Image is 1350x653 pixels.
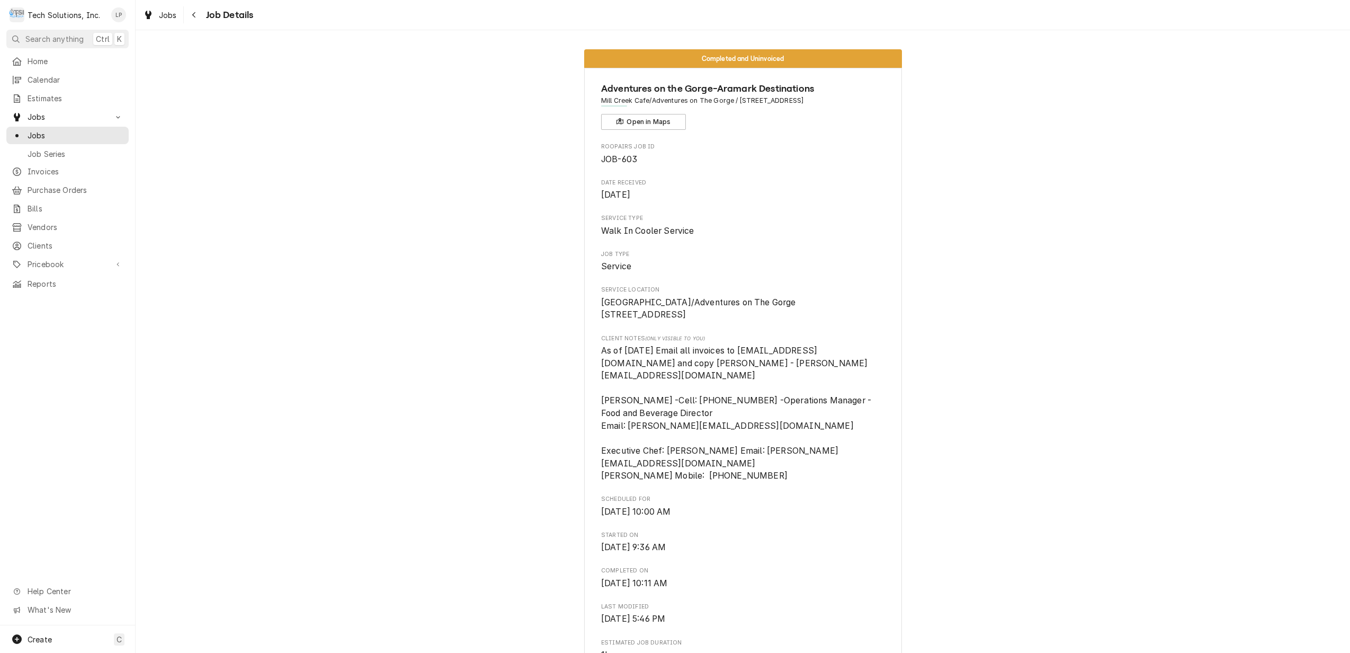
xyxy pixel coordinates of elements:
div: [object Object] [601,334,884,482]
div: Tech Solutions, Inc. [28,10,100,21]
a: Purchase Orders [6,181,129,199]
a: Go to Help Center [6,583,129,600]
button: Navigate back [186,6,203,23]
span: Service Location [601,296,884,321]
span: Roopairs Job ID [601,143,884,151]
div: Started On [601,531,884,554]
span: Service Location [601,286,884,294]
div: Completed On [601,567,884,589]
span: C [117,634,122,645]
span: Jobs [159,10,177,21]
span: Job Type [601,260,884,273]
span: Walk In Cooler Service [601,226,694,236]
div: Date Received [601,179,884,201]
span: Create [28,635,52,644]
span: Ctrl [96,33,110,45]
span: Estimates [28,93,123,104]
span: Completed On [601,567,884,575]
span: Invoices [28,166,123,177]
div: Service Location [601,286,884,321]
div: Lisa Paschal's Avatar [111,7,126,22]
a: Go to What's New [6,601,129,619]
span: Job Series [28,148,123,160]
button: Open in Maps [601,114,686,130]
span: What's New [28,604,122,615]
div: Job Type [601,250,884,273]
span: Jobs [28,111,108,122]
div: Last Modified [601,603,884,625]
span: Service [601,261,631,271]
span: Scheduled For [601,506,884,518]
span: Bills [28,203,123,214]
div: T [10,7,24,22]
span: K [117,33,122,45]
a: Job Series [6,145,129,163]
a: Estimates [6,90,129,107]
a: Vendors [6,218,129,236]
span: Address [601,96,884,105]
span: As of [DATE] Email all invoices to [EMAIL_ADDRESS][DOMAIN_NAME] and copy [PERSON_NAME] - [PERSON_... [601,346,873,481]
span: [object Object] [601,345,884,482]
div: Roopairs Job ID [601,143,884,165]
a: Home [6,52,129,70]
span: Started On [601,541,884,554]
a: Calendar [6,71,129,89]
span: [DATE] 5:46 PM [601,614,665,624]
span: [GEOGRAPHIC_DATA]/Adventures on The Gorge [STREET_ADDRESS] [601,297,796,320]
span: Last Modified [601,603,884,611]
span: Date Received [601,179,884,187]
span: Job Details [203,8,254,22]
span: Completed and Uninvoiced [702,55,784,62]
span: Jobs [28,130,123,141]
span: JOB-603 [601,154,637,164]
span: Service Type [601,214,884,223]
span: Help Center [28,586,122,597]
span: Completed On [601,577,884,590]
span: [DATE] 10:11 AM [601,578,667,588]
a: Go to Pricebook [6,255,129,273]
a: Bills [6,200,129,217]
span: Pricebook [28,259,108,270]
div: Scheduled For [601,495,884,518]
a: Clients [6,237,129,254]
span: Started On [601,531,884,540]
span: [DATE] 10:00 AM [601,507,670,517]
span: Roopairs Job ID [601,153,884,166]
span: Job Type [601,250,884,259]
span: Home [28,56,123,67]
span: Vendors [28,222,123,233]
a: Jobs [139,6,181,24]
span: Clients [28,240,123,251]
span: [DATE] [601,190,630,200]
div: Tech Solutions, Inc.'s Avatar [10,7,24,22]
a: Jobs [6,127,129,144]
span: Client Notes [601,334,884,343]
a: Go to Jobs [6,108,129,126]
div: Client Information [601,82,884,130]
div: LP [111,7,126,22]
a: Reports [6,275,129,293]
span: Reports [28,278,123,289]
span: Name [601,82,884,96]
div: Service Type [601,214,884,237]
a: Invoices [6,163,129,180]
span: Service Type [601,225,884,237]
span: Estimated Job Duration [601,639,884,647]
span: [DATE] 9:36 AM [601,542,666,552]
span: Scheduled For [601,495,884,504]
button: Search anythingCtrlK [6,30,129,48]
span: Calendar [28,74,123,85]
span: Purchase Orders [28,184,123,196]
span: Date Received [601,189,884,201]
span: Search anything [25,33,84,45]
span: Last Modified [601,613,884,625]
div: Status [584,49,902,68]
span: (Only Visible to You) [645,336,705,341]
